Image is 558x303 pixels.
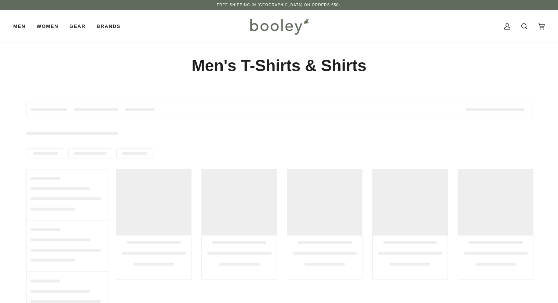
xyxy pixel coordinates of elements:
[26,56,532,76] h1: Men's T-Shirts & Shirts
[64,10,91,43] a: Gear
[13,10,31,43] a: Men
[217,2,341,8] p: Free Shipping in [GEOGRAPHIC_DATA] on Orders €50+
[69,23,85,30] span: Gear
[37,23,58,30] span: Women
[31,10,64,43] a: Women
[13,23,26,30] span: Men
[247,16,311,37] img: Booley
[96,23,120,30] span: Brands
[91,10,126,43] a: Brands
